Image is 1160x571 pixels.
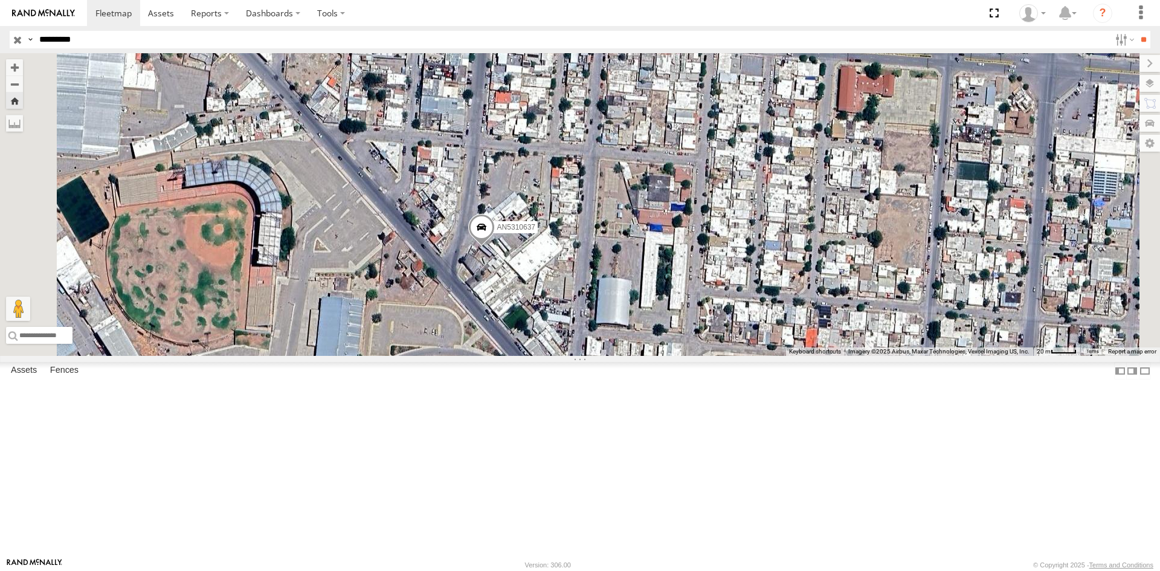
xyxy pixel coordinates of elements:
[5,363,43,379] label: Assets
[525,561,571,569] div: Version: 306.00
[6,115,23,132] label: Measure
[6,59,23,76] button: Zoom in
[789,347,841,356] button: Keyboard shortcuts
[1114,362,1126,379] label: Dock Summary Table to the Left
[1093,4,1112,23] i: ?
[1139,135,1160,152] label: Map Settings
[1015,4,1050,22] div: Juan Menchaca
[1037,348,1051,355] span: 20 m
[1110,31,1136,48] label: Search Filter Options
[6,297,30,321] button: Drag Pegman onto the map to open Street View
[1033,561,1153,569] div: © Copyright 2025 -
[1126,362,1138,379] label: Dock Summary Table to the Right
[7,559,62,571] a: Visit our Website
[1139,362,1151,379] label: Hide Summary Table
[6,76,23,92] button: Zoom out
[6,92,23,109] button: Zoom Home
[1033,347,1080,356] button: Map Scale: 20 m per 39 pixels
[848,348,1029,355] span: Imagery ©2025 Airbus, Maxar Technologies, Vexcel Imaging US, Inc.
[1089,561,1153,569] a: Terms and Conditions
[12,9,75,18] img: rand-logo.svg
[44,363,85,379] label: Fences
[1108,348,1156,355] a: Report a map error
[25,31,35,48] label: Search Query
[1086,349,1099,354] a: Terms (opens in new tab)
[497,223,535,231] span: AN5310637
